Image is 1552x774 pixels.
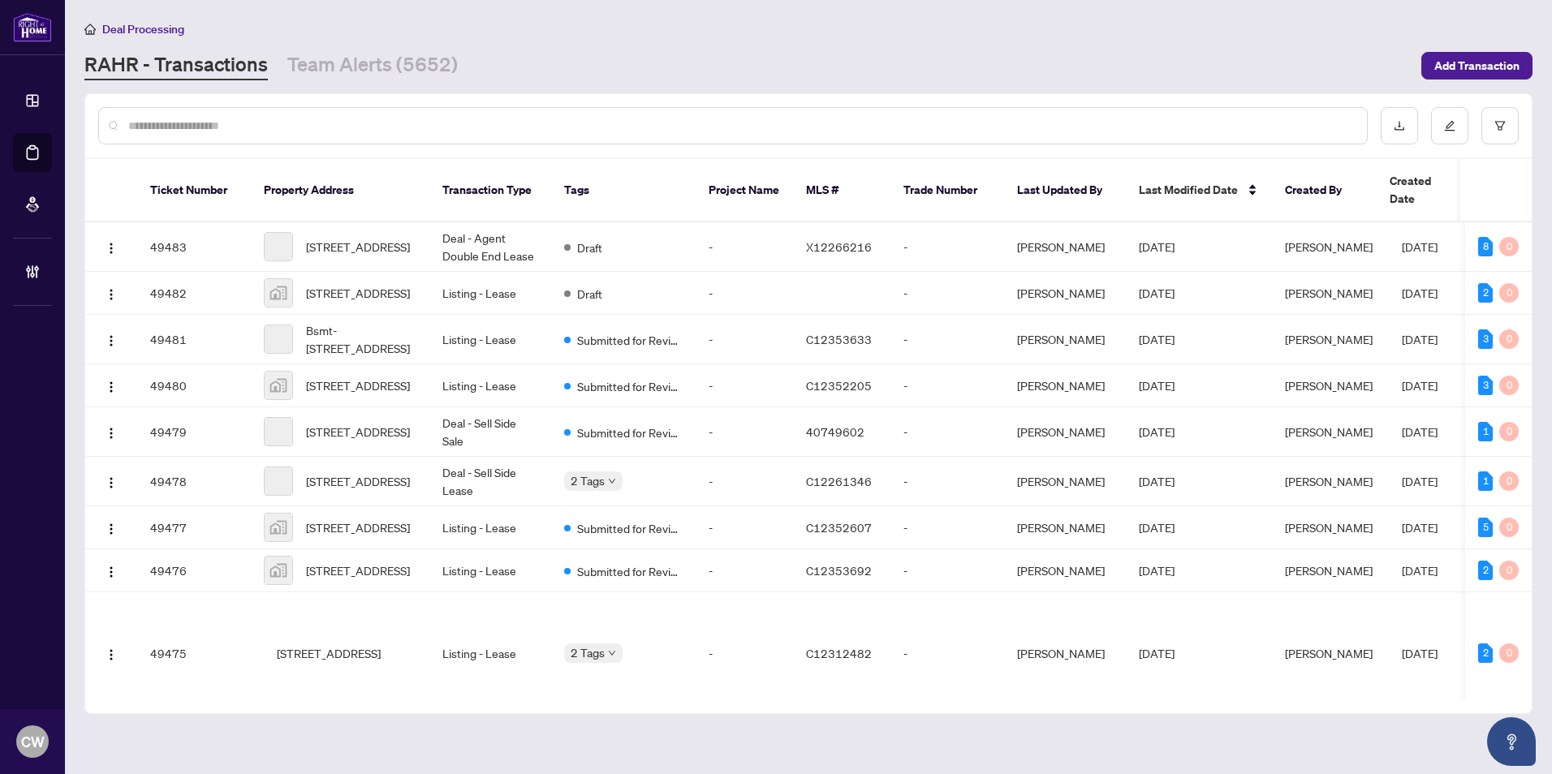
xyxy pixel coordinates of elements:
td: Listing - Lease [429,364,551,407]
th: Created By [1272,159,1377,222]
td: Listing - Lease [429,506,551,549]
button: Logo [98,372,124,398]
a: RAHR - Transactions [84,51,268,80]
span: Deal Processing [102,22,184,37]
span: [PERSON_NAME] [1285,239,1373,254]
td: 49480 [137,364,251,407]
td: [PERSON_NAME] [1004,315,1126,364]
span: Submitted for Review [577,424,683,441]
span: [PERSON_NAME] [1285,378,1373,393]
img: thumbnail-img [265,372,292,399]
td: Listing - Lease [429,549,551,592]
span: [DATE] [1139,646,1175,660]
span: Submitted for Review [577,331,683,349]
th: Ticket Number [137,159,251,222]
th: Project Name [696,159,793,222]
span: [DATE] [1139,474,1175,488]
td: 49481 [137,315,251,364]
th: Last Updated By [1004,159,1126,222]
span: [DATE] [1139,239,1175,254]
span: [PERSON_NAME] [1285,424,1373,439]
td: [PERSON_NAME] [1004,222,1126,272]
div: 8 [1478,237,1493,256]
span: [STREET_ADDRESS] [306,238,410,256]
span: Created Date [1390,172,1458,208]
th: Transaction Type [429,159,551,222]
img: Logo [105,288,118,301]
td: - [890,457,1004,506]
td: - [890,272,1004,315]
img: Logo [105,242,118,255]
td: - [696,457,793,506]
img: Logo [105,648,118,661]
div: 0 [1499,643,1519,663]
button: Logo [98,234,124,260]
img: Logo [105,565,118,578]
th: Property Address [251,159,429,222]
button: Logo [98,326,124,352]
span: 2 Tags [571,643,605,662]
td: 49479 [137,407,251,457]
button: download [1381,107,1418,144]
th: MLS # [793,159,890,222]
img: Logo [105,427,118,440]
span: C12352607 [806,520,872,535]
th: Trade Number [890,159,1004,222]
td: - [890,549,1004,592]
span: [DATE] [1139,563,1175,578]
td: - [890,407,1004,457]
span: Bsmt-[STREET_ADDRESS] [306,321,416,357]
img: thumbnail-img [265,557,292,584]
img: Logo [105,476,118,489]
span: [STREET_ADDRESS] [306,472,410,490]
td: [PERSON_NAME] [1004,457,1126,506]
span: C12261346 [806,474,872,488]
div: 2 [1478,283,1493,303]
span: [DATE] [1139,332,1175,346]
th: Created Date [1377,159,1490,222]
button: Logo [98,280,124,306]
th: Last Modified Date [1126,159,1272,222]
span: [PERSON_NAME] [1285,520,1373,535]
span: [DATE] [1139,520,1175,535]
span: [DATE] [1402,474,1438,488]
span: X12266216 [806,239,872,254]
div: 1 [1478,422,1493,441]
td: - [890,592,1004,715]
span: [DATE] [1402,424,1438,439]
span: Submitted for Review [577,562,683,580]
button: Logo [98,514,124,540]
span: filter [1494,120,1506,131]
span: [DATE] [1402,378,1438,393]
td: - [696,364,793,407]
td: Listing - Lease [429,272,551,315]
button: Logo [98,468,124,494]
img: Logo [105,334,118,347]
span: Submitted for Review [577,519,683,537]
td: [PERSON_NAME] [1004,272,1126,315]
div: 2 [1478,643,1493,663]
td: [PERSON_NAME] [1004,407,1126,457]
img: thumbnail-img [265,279,292,307]
div: 3 [1478,329,1493,349]
button: Logo [98,557,124,583]
span: [PERSON_NAME] [1285,646,1373,660]
span: [DATE] [1402,563,1438,578]
td: - [696,506,793,549]
button: Logo [98,640,124,666]
span: [DATE] [1402,520,1438,535]
td: - [696,272,793,315]
span: [PERSON_NAME] [1285,332,1373,346]
span: Submitted for Review [577,377,683,395]
div: 5 [1478,518,1493,537]
div: 0 [1499,376,1519,395]
span: Add Transaction [1434,53,1520,79]
span: Draft [577,239,602,256]
span: C12312482 [806,646,872,660]
td: - [696,592,793,715]
div: 0 [1499,283,1519,303]
span: Draft [577,285,602,303]
td: Deal - Agent Double End Lease [429,222,551,272]
img: thumbnail-img [265,514,292,541]
span: C12353633 [806,332,872,346]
